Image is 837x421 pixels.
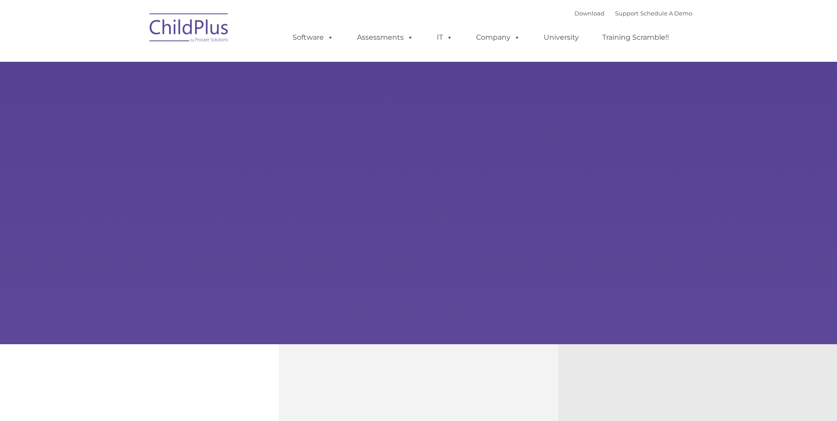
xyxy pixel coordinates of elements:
a: Schedule A Demo [640,10,692,17]
a: Download [574,10,604,17]
a: University [535,29,588,46]
a: Support [615,10,638,17]
img: ChildPlus by Procare Solutions [145,7,233,51]
a: Software [284,29,342,46]
font: | [574,10,692,17]
a: Company [467,29,529,46]
a: IT [428,29,462,46]
a: Training Scramble!! [593,29,678,46]
a: Assessments [348,29,422,46]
